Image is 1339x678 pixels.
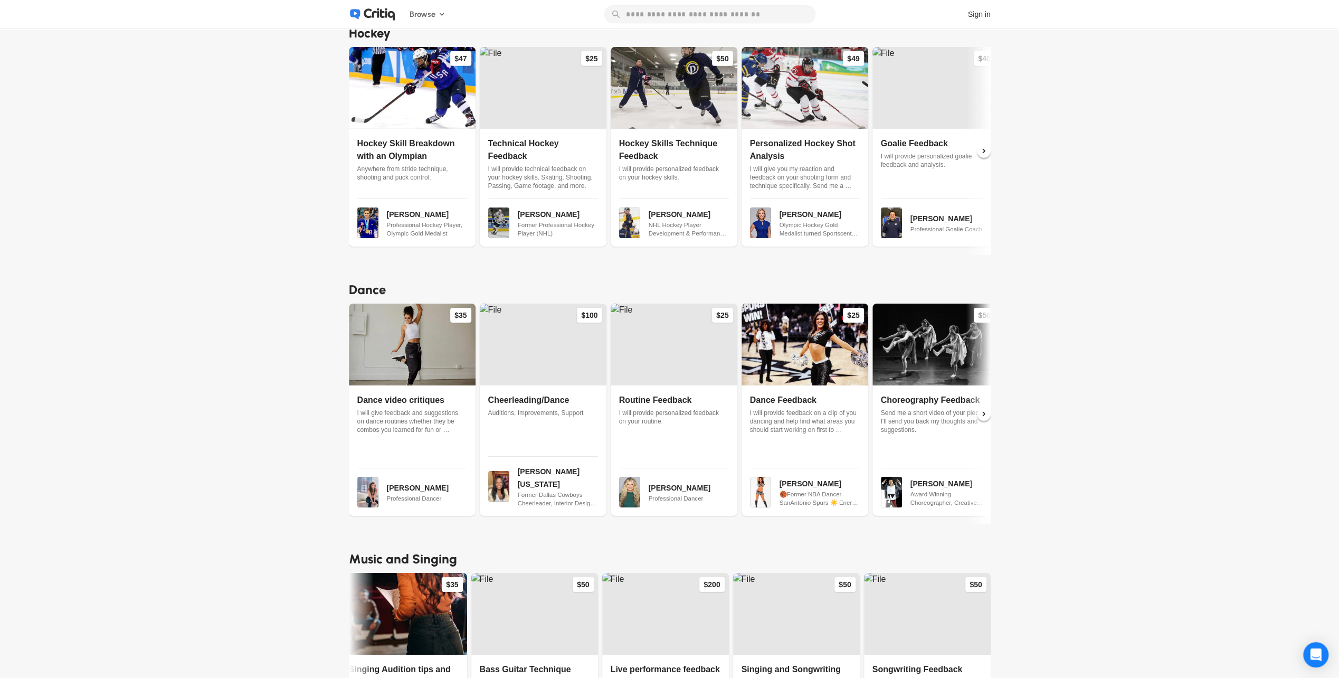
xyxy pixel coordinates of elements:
img: File [872,47,999,129]
img: File [349,47,476,129]
span: Technical Hockey Feedback [488,139,559,161]
div: $47 [450,51,471,66]
img: File [750,477,771,507]
span: Olympic Hockey Gold Medalist turned Sportscentre anchor for TSN [780,221,860,238]
span: Former Dallas Cowboys Cheerleader, Interior Design Expert, Career and Resume design [518,491,598,507]
span: [PERSON_NAME][US_STATE] [518,467,580,488]
span: [PERSON_NAME] [649,484,710,492]
span: [PERSON_NAME] [387,484,449,492]
div: $25 [581,51,602,66]
img: File [340,573,467,655]
img: File [488,208,509,238]
img: File [742,47,868,129]
a: $40Goalie FeedbackI will provide personalized goalie feedback and analysis.[PERSON_NAME]Professio... [872,47,999,247]
span: Choreography Feedback [881,395,980,404]
span: Professional Hockey Player, Olympic Gold Medalist [387,221,467,238]
a: $100Cheerleading/DanceAuditions, Improvements, Support[PERSON_NAME][US_STATE]Former Dallas Cowboy... [480,304,606,516]
div: $200 [699,577,724,592]
span: Hockey Skills Technique Feedback [619,139,717,161]
h2: Music and Singing [349,550,991,569]
img: File [357,208,378,238]
img: File [872,304,999,385]
span: [PERSON_NAME] [780,479,841,488]
a: $47Hockey Skill Breakdown with an OlympianAnywhere from stride technique, shooting and puck contr... [349,47,476,247]
img: File [602,573,729,655]
span: Goalie Feedback [881,139,948,148]
span: NHL Hockey Player Development & Performance Coach [649,221,729,238]
div: $50 [965,577,986,592]
p: I will give feedback and suggestions on dance routines whether they be combos you learned for fun... [357,409,467,434]
span: Browse [410,8,435,21]
span: Professional Dancer [387,494,467,503]
span: Songwriting Feedback [872,665,963,674]
img: File [357,477,378,507]
div: $100 [577,308,602,323]
span: Award Winning Choreographer, Creative Director, Instructor, TV Judge [910,490,991,507]
div: $35 [450,308,471,323]
div: $50 [712,51,733,66]
span: Routine Feedback [619,395,692,404]
img: File [881,477,902,507]
a: $50Choreography FeedbackSend me a short video of your piece. I'll send you back my thoughts and s... [872,304,999,516]
div: $50 [573,577,593,592]
a: $25Routine FeedbackI will provide personalized feedback on your routine.[PERSON_NAME]Professional... [611,304,737,516]
img: File [742,304,868,385]
div: $35 [442,577,462,592]
img: File [750,208,771,238]
img: File [349,304,476,385]
span: [PERSON_NAME] [387,210,449,219]
a: $25Dance FeedbackI will provide feedback on a clip of you dancing and help find what areas you sh... [742,304,868,516]
img: File [471,573,598,655]
div: $25 [843,308,863,323]
p: Auditions, Improvements, Support [488,409,598,417]
p: Anywhere from stride technique, shooting and puck control. [357,165,467,182]
div: Open Intercom Messenger [1303,642,1328,667]
a: $25Technical Hockey FeedbackI will provide technical feedback on your hockey skills. Skating, Sho... [480,47,606,247]
img: File [619,208,640,238]
p: I will provide personalized feedback on your routine. [619,409,729,426]
img: File [488,471,509,502]
a: $49Personalized Hockey Shot AnalysisI will give you my reaction and feedback on your shooting for... [742,47,868,247]
span: [PERSON_NAME] [518,210,580,219]
span: [PERSON_NAME] [910,479,972,488]
img: File [864,573,991,655]
div: Sign in [968,9,991,20]
span: Live performance feedback [611,665,720,674]
div: $25 [712,308,733,323]
h2: Dance [349,280,991,299]
img: File [733,573,860,655]
span: Dance video critiques [357,395,444,404]
img: File [480,47,606,129]
div: $50 [834,577,855,592]
span: [PERSON_NAME] [649,210,710,219]
span: Professional Dancer [649,494,729,503]
span: [PERSON_NAME] [780,210,841,219]
span: Cheerleading/Dance [488,395,569,404]
span: 🏀Former NBA Dancer-SanAntonio Spurs ☀️ Energy 💃🏽Dancer 💪🏽Fitness Instructor👯‍♀️Choreographer [PER... [780,490,860,507]
p: I will provide feedback on a clip of you dancing and help find what areas you should start workin... [750,409,860,434]
h2: Hockey [349,24,991,43]
span: Former Professional Hockey Player (NHL) [518,221,598,238]
p: I will provide personalized goalie feedback and analysis. [881,152,991,169]
img: File [611,47,737,129]
div: $49 [843,51,863,66]
span: Bass Guitar Technique [480,665,571,674]
a: $35Dance video critiquesI will give feedback and suggestions on dance routines whether they be co... [349,304,476,516]
img: File [881,208,902,238]
a: $50Hockey Skills Technique FeedbackI will provide personalized feedback on your hockey skills.[PE... [611,47,737,247]
span: Professional Goalie Coach [910,225,991,233]
p: I will provide personalized feedback on your hockey skills. [619,165,729,182]
p: I will give you my reaction and feedback on your shooting form and technique specifically. Send m... [750,165,860,190]
p: I will provide technical feedback on your hockey skills. Skating, Shooting, Passing, Game footage... [488,165,598,190]
span: Dance Feedback [750,395,816,404]
span: Personalized Hockey Shot Analysis [750,139,856,161]
span: [PERSON_NAME] [910,214,972,223]
span: Hockey Skill Breakdown with an Olympian [357,139,455,161]
img: File [619,477,640,507]
p: Send me a short video of your piece. I'll send you back my thoughts and suggestions. [881,409,991,434]
img: File [611,304,737,385]
img: File [480,304,606,385]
